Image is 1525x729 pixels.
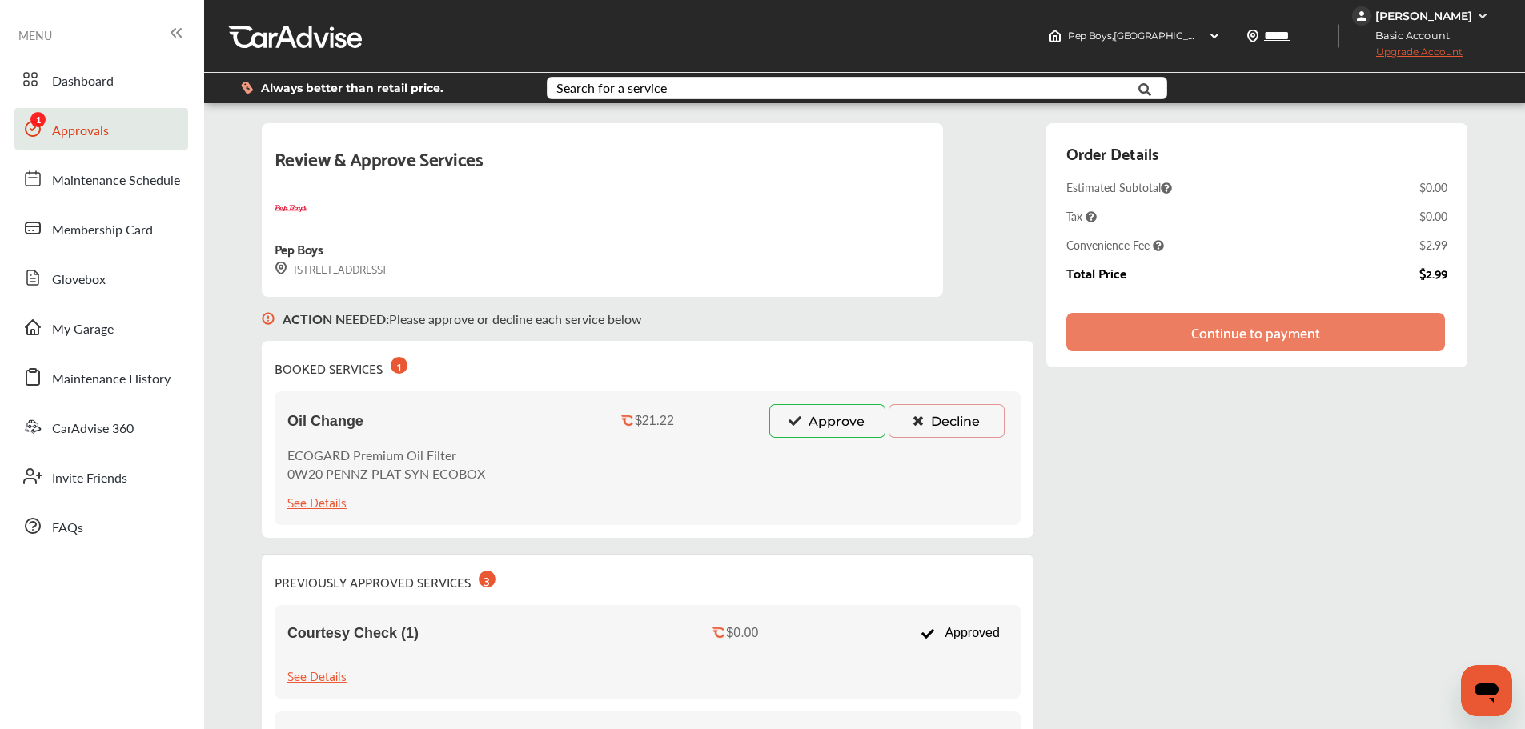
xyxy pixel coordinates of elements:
span: Upgrade Account [1352,46,1463,66]
a: Membership Card [14,207,188,249]
span: Always better than retail price. [261,82,443,94]
div: [PERSON_NAME] [1375,9,1472,23]
div: Pep Boys [275,238,323,259]
div: Order Details [1066,139,1158,166]
a: Invite Friends [14,455,188,497]
div: See Details [287,664,347,686]
img: location_vector.a44bc228.svg [1246,30,1259,42]
div: See Details [287,491,347,512]
p: Please approve or decline each service below [283,310,642,328]
b: ACTION NEEDED : [283,310,389,328]
div: $2.99 [1419,266,1447,280]
a: My Garage [14,306,188,348]
p: 0W20 PENNZ PLAT SYN ECOBOX [287,464,485,483]
div: 1 [391,357,407,374]
div: Review & Approve Services [275,142,930,193]
img: svg+xml;base64,PHN2ZyB3aWR0aD0iMTYiIGhlaWdodD0iMTciIHZpZXdCb3g9IjAgMCAxNiAxNyIgZmlsbD0ibm9uZSIgeG... [262,297,275,341]
div: $2.99 [1419,237,1447,253]
div: $0.00 [1419,208,1447,224]
button: Approve [769,404,885,438]
img: header-divider.bc55588e.svg [1338,24,1339,48]
button: Decline [889,404,1005,438]
img: header-home-logo.8d720a4f.svg [1049,30,1061,42]
div: $21.22 [635,414,674,428]
a: CarAdvise 360 [14,406,188,447]
img: jVpblrzwTbfkPYzPPzSLxeg0AAAAASUVORK5CYII= [1352,6,1371,26]
div: PREVIOUSLY APPROVED SERVICES [275,567,496,592]
span: Oil Change [287,413,363,430]
span: MENU [18,29,52,42]
a: Dashboard [14,58,188,100]
span: Maintenance Schedule [52,170,180,191]
a: Maintenance History [14,356,188,398]
span: Approvals [52,121,109,142]
span: My Garage [52,319,114,340]
a: FAQs [14,505,188,547]
div: Total Price [1066,266,1126,280]
p: ECOGARD Premium Oil Filter [287,446,485,464]
div: Search for a service [556,82,667,94]
span: Convenience Fee [1066,237,1164,253]
div: $0.00 [726,626,758,640]
span: Maintenance History [52,369,171,390]
img: svg+xml;base64,PHN2ZyB3aWR0aD0iMTYiIGhlaWdodD0iMTciIHZpZXdCb3g9IjAgMCAxNiAxNyIgZmlsbD0ibm9uZSIgeG... [275,262,287,275]
span: Membership Card [52,220,153,241]
span: Tax [1066,208,1097,224]
span: Estimated Subtotal [1066,179,1172,195]
img: WGsFRI8htEPBVLJbROoPRyZpYNWhNONpIPPETTm6eUC0GeLEiAAAAAElFTkSuQmCC [1476,10,1489,22]
img: dollor_label_vector.a70140d1.svg [241,81,253,94]
span: CarAdvise 360 [52,419,134,439]
span: Invite Friends [52,468,127,489]
span: Glovebox [52,270,106,290]
img: logo-pepboys.png [275,193,307,225]
div: BOOKED SERVICES [275,354,407,379]
div: [STREET_ADDRESS] [275,259,386,278]
a: Glovebox [14,257,188,298]
span: Basic Account [1354,27,1462,44]
span: Courtesy Check (1) [287,625,419,642]
span: FAQs [52,518,83,539]
a: Approvals [14,108,188,150]
div: Approved [913,618,1008,648]
span: Pep Boys , [GEOGRAPHIC_DATA] SAN ANTONIO , [GEOGRAPHIC_DATA] 78247 [1068,30,1424,42]
div: 3 [479,571,496,587]
iframe: Button to launch messaging window [1461,665,1512,716]
a: Maintenance Schedule [14,158,188,199]
div: $0.00 [1419,179,1447,195]
span: Dashboard [52,71,114,92]
div: Continue to payment [1191,324,1320,340]
img: header-down-arrow.9dd2ce7d.svg [1208,30,1221,42]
